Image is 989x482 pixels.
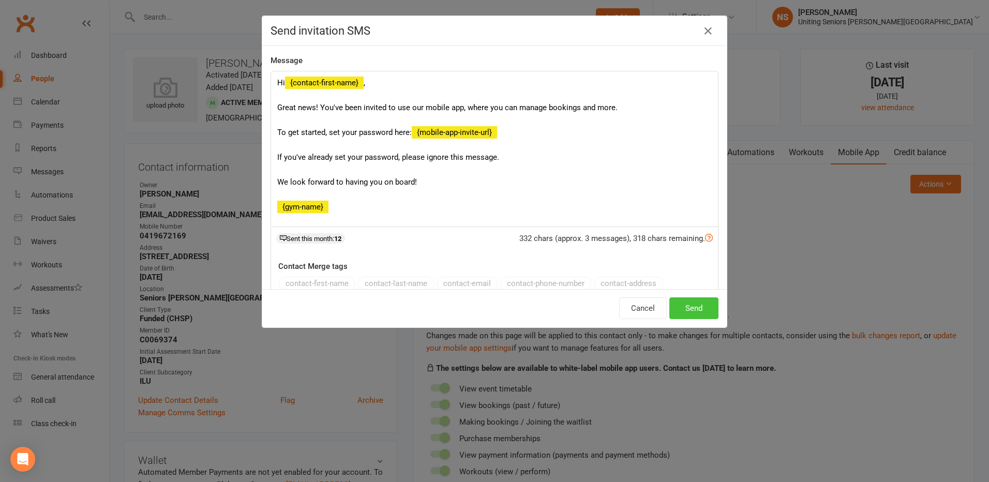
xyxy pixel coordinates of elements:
h4: Send invitation SMS [271,24,718,37]
button: Send [669,297,718,319]
div: Sent this month: [276,233,345,244]
label: Contact Merge tags [278,260,348,273]
button: Cancel [619,297,667,319]
strong: 12 [334,235,341,243]
div: Open Intercom Messenger [10,447,35,472]
label: Message [271,54,303,67]
div: Hi , Great news! You've been invited to use our mobile app, where you can manage bookings and mor... [271,71,718,227]
button: Close [700,23,716,39]
div: 332 chars (approx. 3 messages), 318 chars remaining. [519,232,713,245]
